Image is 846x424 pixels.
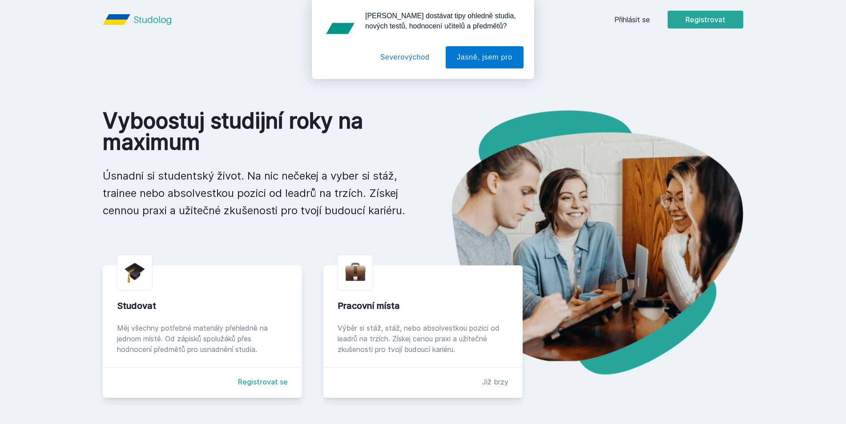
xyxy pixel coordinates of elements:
[103,167,409,219] p: Úsnadni si studentský život. Na nic nečekej a vyber si stáž, trainee nebo absolvestkou pozici od ...
[338,300,508,312] div: Pracovní místa
[322,11,358,46] img: Ikona oznámení
[125,262,145,283] img: graduation-cap.png
[446,46,524,68] button: Jasně, jsem pro
[369,46,441,68] button: Severovýchod
[117,300,288,312] div: Studovat
[482,376,508,387] div: Již brzy
[423,110,743,375] img: hero.png
[103,110,409,153] h1: Vyboostuj studijní roky na maximum
[345,260,366,283] img: briefcase.png
[117,323,288,355] div: Měj všechny potřebné materiály přehledně na jednom místě. Od zápisků spolužáků přes hodnocení pře...
[238,376,288,387] a: Registrovat se
[358,11,524,31] div: [PERSON_NAME] dostávat tipy ohledně studia, nových testů, hodnocení učitelů a předmětů?
[338,323,508,355] div: Výběr si stáž, stáž, nebo absolvestkou pozici od leadrů na trzích. Získej cenou praxi a užitečné ...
